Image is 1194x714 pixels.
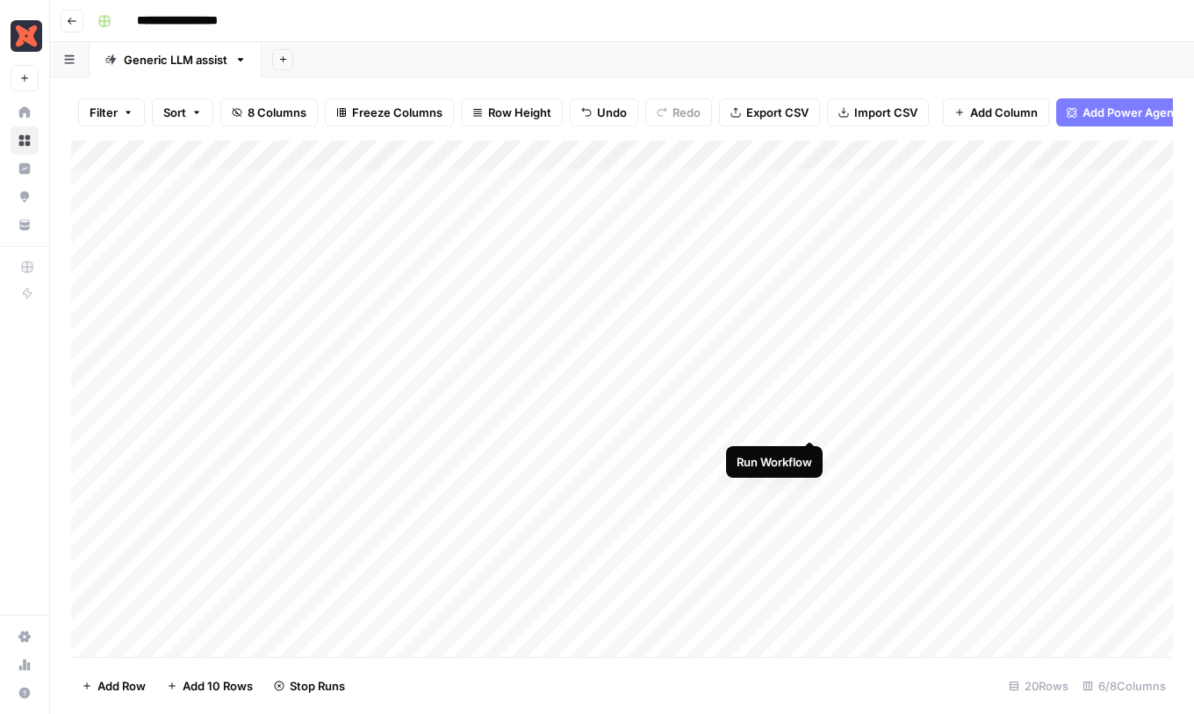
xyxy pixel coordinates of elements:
a: Settings [11,623,39,651]
span: Add Row [97,677,146,695]
button: Add 10 Rows [156,672,263,700]
span: Freeze Columns [352,104,442,121]
span: Undo [597,104,627,121]
button: 8 Columns [220,98,318,126]
span: Add 10 Rows [183,677,253,695]
button: Help + Support [11,679,39,707]
span: Import CSV [854,104,917,121]
span: Filter [90,104,118,121]
button: Import CSV [827,98,929,126]
span: Stop Runs [290,677,345,695]
button: Freeze Columns [325,98,454,126]
button: Row Height [461,98,563,126]
button: Export CSV [719,98,820,126]
div: 20 Rows [1002,672,1075,700]
a: Browse [11,126,39,155]
button: Workspace: Marketing - dbt Labs [11,14,39,58]
button: Add Row [71,672,156,700]
img: Marketing - dbt Labs Logo [11,20,42,52]
div: 6/8 Columns [1075,672,1173,700]
a: Opportunities [11,183,39,211]
span: 8 Columns [248,104,306,121]
button: Add Power Agent [1056,98,1189,126]
span: Add Power Agent [1083,104,1178,121]
button: Sort [152,98,213,126]
button: Add Column [943,98,1049,126]
span: Redo [673,104,701,121]
button: Undo [570,98,638,126]
span: Row Height [488,104,551,121]
a: Generic LLM assist [90,42,262,77]
div: Generic LLM assist [124,51,227,69]
div: Run Workflow [737,453,812,471]
span: Export CSV [746,104,809,121]
button: Stop Runs [263,672,356,700]
a: Usage [11,651,39,679]
a: Insights [11,155,39,183]
a: Home [11,98,39,126]
span: Add Column [970,104,1038,121]
span: Sort [163,104,186,121]
button: Filter [78,98,145,126]
button: Redo [645,98,712,126]
a: Your Data [11,211,39,239]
